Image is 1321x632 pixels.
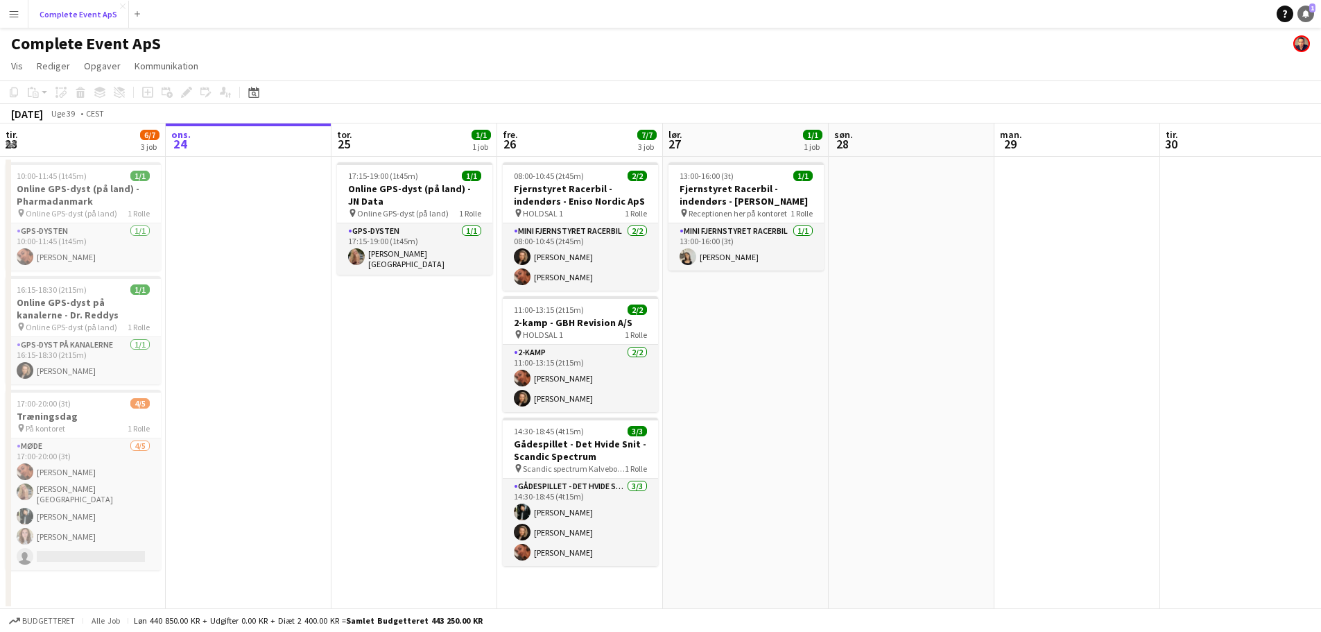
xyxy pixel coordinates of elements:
span: 1 Rolle [791,208,813,219]
span: 25 [335,136,352,152]
h3: Online GPS-dyst på kanalerne - Dr. Reddys [6,296,161,321]
app-job-card: 11:00-13:15 (2t15m)2/22-kamp - GBH Revision A/S HOLDSAL 11 Rolle2-kamp2/211:00-13:15 (2t15m)[PERS... [503,296,658,412]
span: 10:00-11:45 (1t45m) [17,171,87,181]
span: 27 [666,136,682,152]
span: 1/1 [803,130,822,140]
span: Rediger [37,60,70,72]
span: Uge 39 [46,108,80,119]
a: Vis [6,57,28,75]
span: tor. [337,128,352,141]
span: 1/1 [793,171,813,181]
h1: Complete Event ApS [11,33,161,54]
app-card-role: Gådespillet - Det Hvide Snit3/314:30-18:45 (4t15m)[PERSON_NAME][PERSON_NAME][PERSON_NAME] [503,479,658,566]
span: 14:30-18:45 (4t15m) [514,426,584,436]
a: Opgaver [78,57,126,75]
span: ons. [171,128,191,141]
span: Kommunikation [135,60,198,72]
span: Online GPS-dyst (på land) [26,208,117,219]
span: 17:00-20:00 (3t) [17,398,71,409]
span: 1 Rolle [459,208,481,219]
span: Receptionen her på kontoret [689,208,787,219]
app-card-role: GPS-dyst på kanalerne1/116:15-18:30 (2t15m)[PERSON_NAME] [6,337,161,384]
app-card-role: Mini Fjernstyret Racerbil2/208:00-10:45 (2t45m)[PERSON_NAME][PERSON_NAME] [503,223,658,291]
span: 2/2 [628,305,647,315]
app-job-card: 16:15-18:30 (2t15m)1/1Online GPS-dyst på kanalerne - Dr. Reddys Online GPS-dyst (på land)1 RolleG... [6,276,161,384]
div: 3 job [141,142,159,152]
span: Online GPS-dyst (på land) [26,322,117,332]
span: man. [1000,128,1022,141]
span: 1 Rolle [625,463,647,474]
div: CEST [86,108,104,119]
app-job-card: 17:15-19:00 (1t45m)1/1Online GPS-dyst (på land) - JN Data Online GPS-dyst (på land)1 RolleGPS-dys... [337,162,492,275]
h3: Fjernstyret Racerbil - indendørs - Eniso Nordic ApS [503,182,658,207]
app-card-role: Møde4/517:00-20:00 (3t)[PERSON_NAME][PERSON_NAME][GEOGRAPHIC_DATA][PERSON_NAME][PERSON_NAME] [6,438,161,570]
span: 26 [501,136,518,152]
div: 10:00-11:45 (1t45m)1/1Online GPS-dyst (på land) - Pharmadanmark Online GPS-dyst (på land)1 RolleG... [6,162,161,271]
div: 1 job [472,142,490,152]
span: 1 [1309,3,1315,12]
span: 4/5 [130,398,150,409]
button: Complete Event ApS [28,1,129,28]
span: 24 [169,136,191,152]
span: HOLDSAL 1 [523,330,563,340]
span: 11:00-13:15 (2t15m) [514,305,584,315]
span: 17:15-19:00 (1t45m) [348,171,418,181]
div: 1 job [804,142,822,152]
span: Vis [11,60,23,72]
span: 23 [3,136,18,152]
button: Budgetteret [7,613,77,629]
span: Online GPS-dyst (på land) [357,208,449,219]
app-card-role: 2-kamp2/211:00-13:15 (2t15m)[PERSON_NAME][PERSON_NAME] [503,345,658,412]
span: Opgaver [84,60,121,72]
app-card-role: GPS-dysten1/110:00-11:45 (1t45m)[PERSON_NAME] [6,223,161,271]
span: 3/3 [628,426,647,436]
span: Alle job [89,615,122,626]
span: 1/1 [462,171,481,181]
app-card-role: GPS-dysten1/117:15-19:00 (1t45m)[PERSON_NAME][GEOGRAPHIC_DATA] [337,223,492,275]
a: Rediger [31,57,76,75]
app-user-avatar: Christian Brøckner [1293,35,1310,52]
a: 1 [1297,6,1314,22]
span: tir. [1166,128,1178,141]
span: fre. [503,128,518,141]
span: 16:15-18:30 (2t15m) [17,284,87,295]
span: lør. [668,128,682,141]
app-card-role: Mini Fjernstyret Racerbil1/113:00-16:00 (3t)[PERSON_NAME] [668,223,824,271]
h3: Fjernstyret Racerbil - indendørs - [PERSON_NAME] [668,182,824,207]
span: 1 Rolle [625,208,647,219]
span: 2/2 [628,171,647,181]
span: 29 [998,136,1022,152]
span: 1 Rolle [625,330,647,340]
a: Kommunikation [129,57,204,75]
app-job-card: 08:00-10:45 (2t45m)2/2Fjernstyret Racerbil - indendørs - Eniso Nordic ApS HOLDSAL 11 RolleMini Fj... [503,162,658,291]
span: 1 Rolle [128,322,150,332]
span: 1 Rolle [128,423,150,434]
span: søn. [834,128,853,141]
h3: 2-kamp - GBH Revision A/S [503,316,658,329]
div: 13:00-16:00 (3t)1/1Fjernstyret Racerbil - indendørs - [PERSON_NAME] Receptionen her på kontoret1 ... [668,162,824,271]
span: Samlet budgetteret 443 250.00 KR [346,615,483,626]
app-job-card: 17:00-20:00 (3t)4/5Træningsdag På kontoret1 RolleMøde4/517:00-20:00 (3t)[PERSON_NAME][PERSON_NAME... [6,390,161,570]
span: 28 [832,136,853,152]
span: På kontoret [26,423,65,434]
span: 08:00-10:45 (2t45m) [514,171,584,181]
div: Løn 440 850.00 KR + Udgifter 0.00 KR + Diæt 2 400.00 KR = [134,615,483,626]
span: 1/1 [130,171,150,181]
div: 3 job [638,142,656,152]
h3: Online GPS-dyst (på land) - JN Data [337,182,492,207]
span: HOLDSAL 1 [523,208,563,219]
h3: Træningsdag [6,410,161,422]
h3: Online GPS-dyst (på land) - Pharmadanmark [6,182,161,207]
span: 1/1 [130,284,150,295]
app-job-card: 14:30-18:45 (4t15m)3/3Gådespillet - Det Hvide Snit - Scandic Spectrum Scandic spectrum Kalvebod B... [503,418,658,566]
span: 1 Rolle [128,208,150,219]
span: 6/7 [140,130,159,140]
span: 7/7 [637,130,657,140]
span: Scandic spectrum Kalvebod Brygge 10 [523,463,625,474]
